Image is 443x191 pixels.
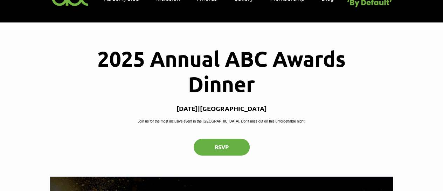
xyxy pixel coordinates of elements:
[138,119,305,124] p: Join us for the most inclusive event in the [GEOGRAPHIC_DATA]. Don't miss out on this unforgettab...
[74,46,369,96] h1: 2025 Annual ABC Awards Dinner
[198,104,200,112] span: |
[176,104,198,112] p: [DATE]
[200,104,267,112] p: [GEOGRAPHIC_DATA]
[194,139,250,156] button: RSVP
